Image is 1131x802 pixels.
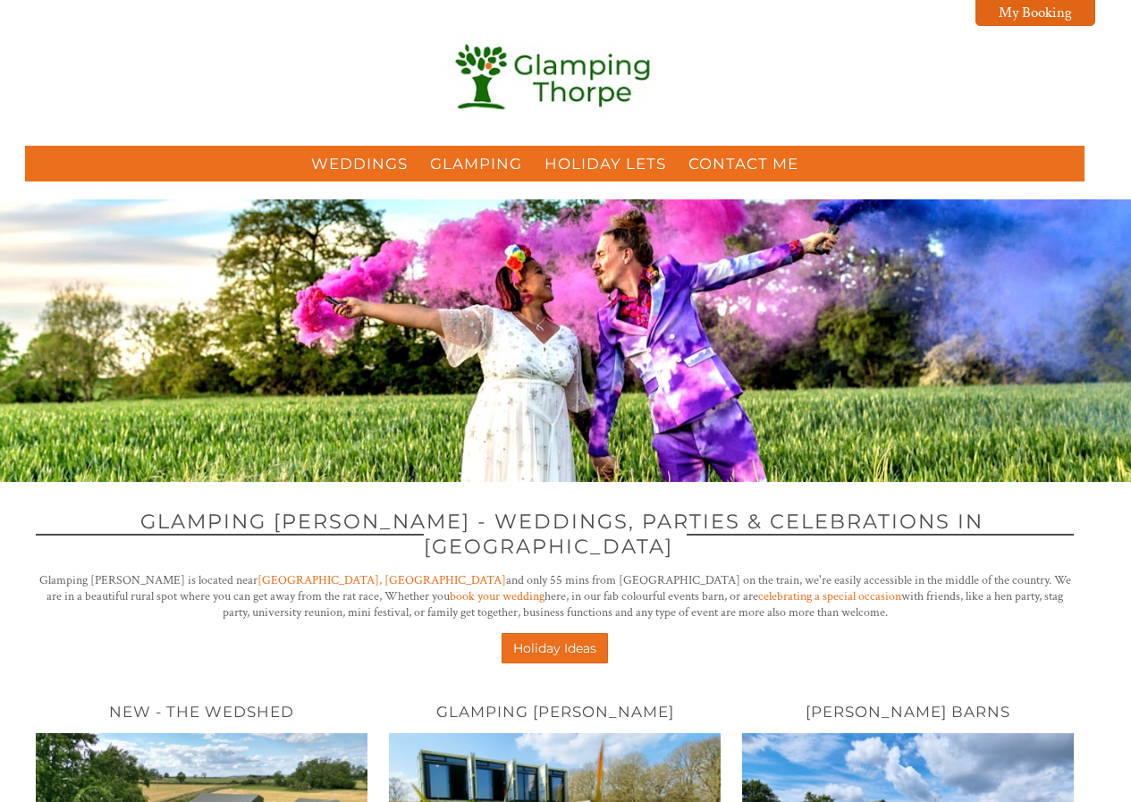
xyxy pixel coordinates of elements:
a: Glamping [430,155,522,173]
a: [GEOGRAPHIC_DATA], [GEOGRAPHIC_DATA] [257,572,506,588]
a: Contact Me [688,155,798,173]
a: book your wedding [450,588,544,604]
span: Glamping [PERSON_NAME] - Weddings, Parties & Celebrations in [GEOGRAPHIC_DATA] [127,509,983,559]
a: Holiday Lets [544,155,666,173]
h2: [PERSON_NAME] Barns [742,703,1074,721]
a: celebrating a special occasion [758,588,901,604]
h2: Glamping [PERSON_NAME] [389,703,721,721]
img: Glamping Thorpe [443,34,667,123]
a: Holiday Ideas [502,633,608,663]
a: Weddings [311,155,408,173]
h2: NEW - The Wedshed [36,703,367,721]
p: Glamping [PERSON_NAME] is located near and only 55 mins from [GEOGRAPHIC_DATA] on the train, we'r... [36,572,1074,620]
